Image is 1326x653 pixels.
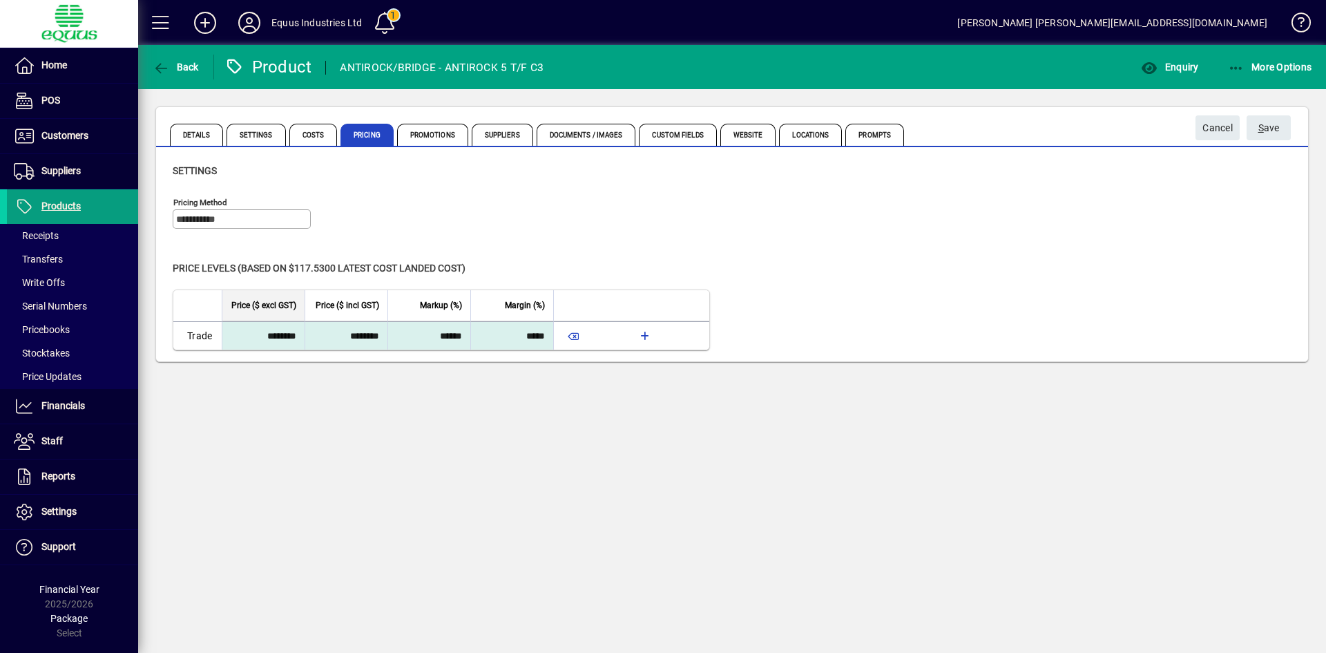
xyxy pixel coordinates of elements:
mat-label: Pricing method [173,198,227,207]
a: Suppliers [7,154,138,189]
span: Price ($ incl GST) [316,298,379,313]
span: Details [170,124,223,146]
span: Documents / Images [537,124,636,146]
a: Write Offs [7,271,138,294]
a: Receipts [7,224,138,247]
span: Price Updates [14,371,81,382]
span: S [1258,122,1264,133]
span: Suppliers [472,124,533,146]
span: POS [41,95,60,106]
button: Add [183,10,227,35]
span: Write Offs [14,277,65,288]
span: Support [41,541,76,552]
button: Profile [227,10,271,35]
a: Financials [7,389,138,424]
span: Home [41,59,67,70]
div: Equus Industries Ltd [271,12,363,34]
div: Product [224,56,312,78]
span: Locations [779,124,842,146]
span: Custom Fields [639,124,716,146]
span: Promotions [397,124,468,146]
a: Customers [7,119,138,153]
span: Products [41,200,81,211]
span: Customers [41,130,88,141]
button: Save [1247,115,1291,140]
td: Trade [173,321,222,350]
a: POS [7,84,138,118]
span: Package [50,613,88,624]
span: Settings [41,506,77,517]
span: Staff [41,435,63,446]
span: Transfers [14,254,63,265]
button: Back [149,55,202,79]
a: Price Updates [7,365,138,388]
a: Settings [7,495,138,529]
span: Settings [227,124,286,146]
span: Financial Year [39,584,99,595]
span: More Options [1228,61,1312,73]
span: Pricing [340,124,394,146]
span: Stocktakes [14,348,70,359]
span: Cancel [1202,117,1233,140]
span: Financials [41,400,85,411]
span: Back [153,61,199,73]
a: Support [7,530,138,565]
span: Markup (%) [420,298,462,313]
span: Serial Numbers [14,301,87,312]
span: Price ($ excl GST) [231,298,296,313]
span: Settings [173,165,217,176]
span: Prompts [845,124,904,146]
a: Knowledge Base [1281,3,1309,48]
span: Margin (%) [505,298,545,313]
span: Pricebooks [14,324,70,335]
a: Home [7,48,138,83]
span: Enquiry [1141,61,1198,73]
a: Reports [7,460,138,494]
app-page-header-button: Back [138,55,214,79]
button: Cancel [1195,115,1240,140]
button: More Options [1224,55,1316,79]
a: Stocktakes [7,341,138,365]
span: Reports [41,471,75,482]
span: Price levels (based on $117.5300 Latest cost landed cost) [173,263,465,274]
a: Staff [7,424,138,459]
a: Transfers [7,247,138,271]
div: ANTIROCK/BRIDGE - ANTIROCK 5 T/F C3 [340,57,544,79]
div: [PERSON_NAME] [PERSON_NAME][EMAIL_ADDRESS][DOMAIN_NAME] [957,12,1267,34]
span: Website [720,124,776,146]
span: Receipts [14,230,59,241]
button: Enquiry [1137,55,1202,79]
span: ave [1258,117,1280,140]
span: Costs [289,124,338,146]
a: Pricebooks [7,318,138,341]
span: Suppliers [41,165,81,176]
a: Serial Numbers [7,294,138,318]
